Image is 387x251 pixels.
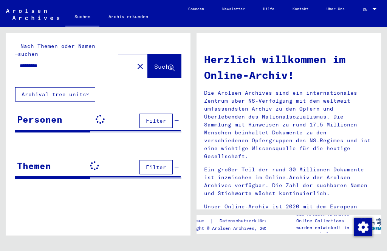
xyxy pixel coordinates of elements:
span: DE [363,7,371,11]
span: Suche [154,63,173,70]
span: Filter [146,117,166,124]
a: Datenschutzerklärung [214,217,282,225]
p: wurden entwickelt in Partnerschaft mit [296,224,358,238]
a: Archiv erkunden [99,8,157,26]
img: Arolsen_neg.svg [6,9,59,20]
div: Personen [17,112,62,126]
button: Clear [133,59,148,74]
p: Unser Online-Archiv ist 2020 mit dem European Heritage Award / Europa Nostra Award 2020 ausgezeic... [204,203,374,242]
div: | [180,217,282,225]
a: Suchen [65,8,99,27]
button: Filter [139,114,173,128]
div: Themen [17,159,51,172]
h1: Herzlich willkommen im Online-Archiv! [204,51,374,83]
span: Filter [146,164,166,171]
p: Die Arolsen Archives sind ein internationales Zentrum über NS-Verfolgung mit dem weltweit umfasse... [204,89,374,160]
button: Suche [148,54,181,78]
mat-icon: close [136,62,145,71]
p: Ein großer Teil der rund 30 Millionen Dokumente ist inzwischen im Online-Archiv der Arolsen Archi... [204,166,374,197]
mat-label: Nach Themen oder Namen suchen [18,43,95,57]
img: Zustimmung ändern [354,218,372,236]
button: Filter [139,160,173,174]
p: Die Arolsen Archives Online-Collections [296,211,358,224]
p: Copyright © Arolsen Archives, 2021 [180,225,282,232]
button: Archival tree units [15,87,95,102]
